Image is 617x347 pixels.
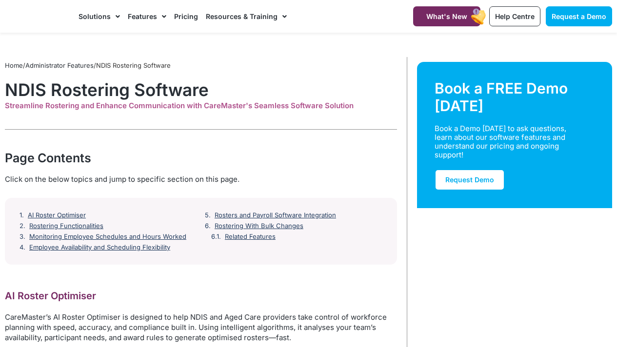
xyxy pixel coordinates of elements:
[435,124,583,159] div: Book a Demo [DATE] to ask questions, learn about our software features and understand our pricing...
[96,61,171,69] span: NDIS Rostering Software
[413,6,480,26] a: What's New
[495,12,535,20] span: Help Centre
[5,174,397,185] div: Click on the below topics and jump to specific section on this page.
[5,61,171,69] span: / /
[29,244,170,251] a: Employee Availability and Scheduling Flexibility
[5,101,397,110] div: Streamline Rostering and Enhance Communication with CareMaster's Seamless Software Solution
[215,222,303,230] a: Rostering With Bulk Changes
[5,149,397,167] div: Page Contents
[426,12,467,20] span: What's New
[5,312,397,343] p: CareMaster’s AI Roster Optimiser is designed to help NDIS and Aged Care providers take control of...
[25,61,94,69] a: Administrator Features
[5,79,397,100] h1: NDIS Rostering Software
[29,233,186,241] a: Monitoring Employee Schedules and Hours Worked
[435,79,595,115] div: Book a FREE Demo [DATE]
[552,12,606,20] span: Request a Demo
[435,169,505,191] a: Request Demo
[445,175,494,184] span: Request Demo
[29,222,103,230] a: Rostering Functionalities
[546,6,612,26] a: Request a Demo
[215,212,336,219] a: Rosters and Payroll Software Integration
[5,289,397,302] h2: AI Roster Optimiser
[5,61,23,69] a: Home
[5,9,69,23] img: CareMaster Logo
[417,208,612,324] img: Support Worker and NDIS Participant out for a coffee.
[225,233,276,241] a: Related Features
[489,6,540,26] a: Help Centre
[28,212,86,219] a: AI Roster Optimiser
